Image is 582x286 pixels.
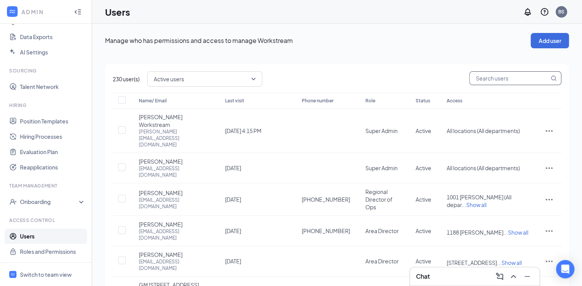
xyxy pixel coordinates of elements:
[139,165,210,178] div: [EMAIL_ADDRESS][DOMAIN_NAME]
[509,272,518,281] svg: ChevronUp
[20,79,85,94] a: Talent Network
[113,75,140,83] span: 230 user(s)
[139,228,210,241] div: [EMAIL_ADDRESS][DOMAIN_NAME]
[556,260,574,278] div: Open Intercom Messenger
[294,93,358,108] th: Phone number
[466,201,487,208] span: Show all
[503,229,528,236] span: ...
[105,36,531,45] p: Manage who has permissions and access to manage Workstream
[365,258,399,265] span: Area Director
[139,189,182,197] span: [PERSON_NAME]
[365,96,400,105] div: Role
[507,270,520,283] button: ChevronUp
[365,164,398,171] span: Super Admin
[9,182,84,189] div: Team Management
[225,127,261,134] span: [DATE] 4:15 PM
[544,195,554,204] svg: ActionsIcon
[225,196,241,203] span: [DATE]
[523,7,532,16] svg: Notifications
[302,227,350,235] span: [PHONE_NUMBER]
[20,113,85,129] a: Position Templates
[139,197,210,210] div: [EMAIL_ADDRESS][DOMAIN_NAME]
[521,270,533,283] button: Minimize
[544,126,554,135] svg: ActionsIcon
[408,93,439,108] th: Status
[139,251,182,258] span: [PERSON_NAME]
[20,44,85,60] a: AI Settings
[462,201,487,208] span: ...
[447,164,520,171] span: All locations (All departments)
[416,127,431,134] span: Active
[540,7,549,16] svg: QuestionInfo
[9,102,84,108] div: Hiring
[508,229,528,236] span: Show all
[416,258,431,265] span: Active
[416,164,431,171] span: Active
[447,259,497,266] span: [STREET_ADDRESS]
[105,5,130,18] h1: Users
[139,258,210,271] div: [EMAIL_ADDRESS][DOMAIN_NAME]
[493,270,506,283] button: ComposeMessage
[20,159,85,175] a: Reapplications
[447,229,503,236] span: 1188 [PERSON_NAME]
[439,93,537,108] th: Access
[544,163,554,173] svg: ActionsIcon
[20,29,85,44] a: Data Exports
[365,227,399,234] span: Area Director
[416,227,431,234] span: Active
[20,198,79,205] div: Onboarding
[20,129,85,144] a: Hiring Processes
[8,8,16,15] svg: WorkstreamLogo
[74,8,82,16] svg: Collapse
[531,33,569,48] button: Add user
[416,272,430,281] h3: Chat
[544,256,554,266] svg: ActionsIcon
[495,272,504,281] svg: ComposeMessage
[139,158,182,165] span: [PERSON_NAME]
[9,217,84,224] div: Access control
[558,8,564,15] div: BS
[139,220,182,228] span: [PERSON_NAME]
[139,128,210,148] div: [PERSON_NAME][EMAIL_ADDRESS][DOMAIN_NAME]
[551,75,557,81] svg: MagnifyingGlass
[139,96,210,105] div: Name/ Email
[501,259,522,266] span: Show all
[416,196,431,203] span: Active
[225,164,241,171] span: [DATE]
[9,198,17,205] svg: UserCheck
[20,228,85,244] a: Users
[497,259,522,266] span: ...
[523,272,532,281] svg: Minimize
[447,127,520,134] span: All locations (All departments)
[20,271,72,278] div: Switch to team view
[225,227,241,234] span: [DATE]
[139,113,210,128] span: [PERSON_NAME] Workstream
[470,72,549,85] input: Search users
[225,96,286,105] div: Last visit
[154,73,184,85] span: Active users
[365,127,398,134] span: Super Admin
[447,194,511,208] span: 1001 [PERSON_NAME] (All depar
[225,258,241,265] span: [DATE]
[21,8,67,16] div: ADMIN
[544,226,554,235] svg: ActionsIcon
[9,67,84,74] div: Sourcing
[20,144,85,159] a: Evaluation Plan
[365,188,393,210] span: Regional Director of Ops
[302,196,350,203] span: [PHONE_NUMBER]
[10,272,15,277] svg: WorkstreamLogo
[20,244,85,259] a: Roles and Permissions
